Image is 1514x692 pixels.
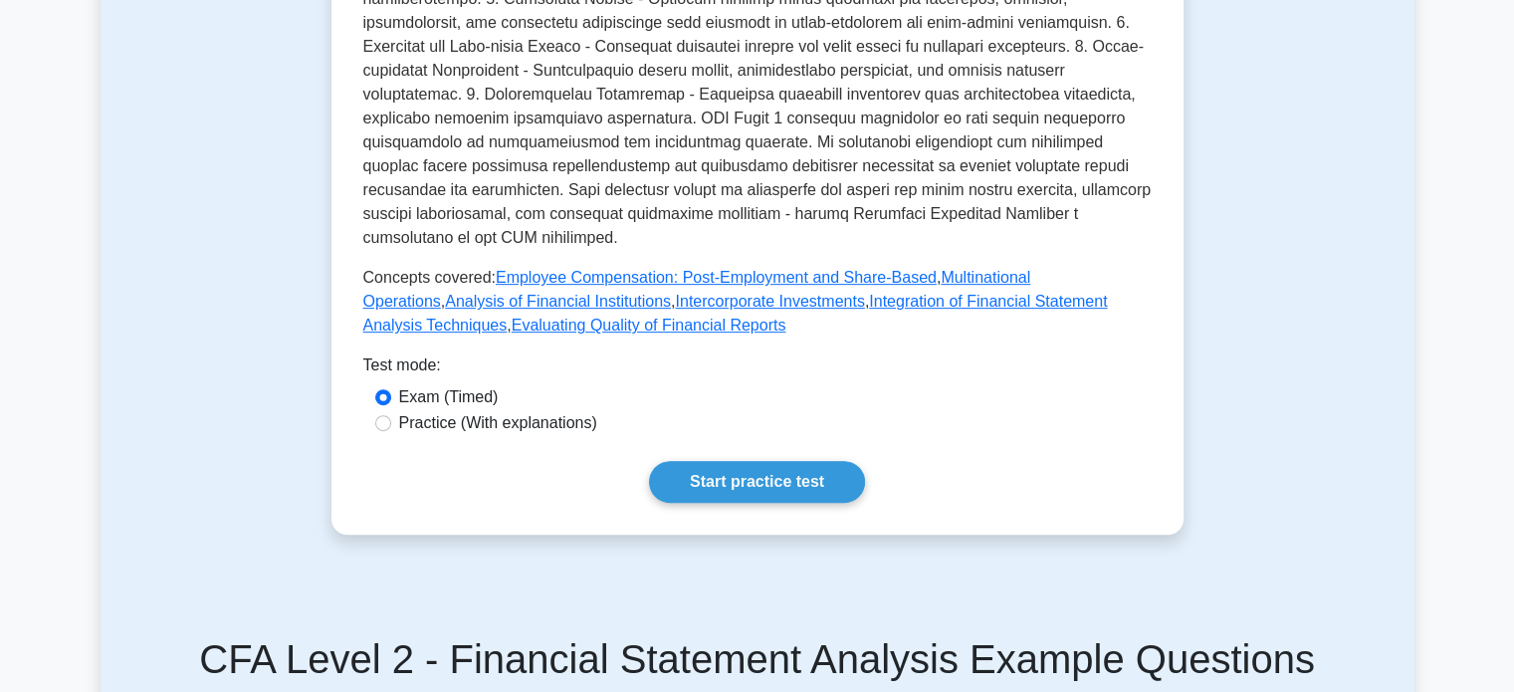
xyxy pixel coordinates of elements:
a: Employee Compensation: Post-Employment and Share-Based [496,269,937,286]
label: Practice (With explanations) [399,411,597,435]
a: Evaluating Quality of Financial Reports [512,317,786,334]
a: Start practice test [649,461,865,503]
a: Analysis of Financial Institutions [445,293,671,310]
a: Integration of Financial Statement Analysis Techniques [363,293,1108,334]
a: Intercorporate Investments [675,293,864,310]
label: Exam (Timed) [399,385,499,409]
h5: CFA Level 2 - Financial Statement Analysis Example Questions [112,635,1403,683]
div: Test mode: [363,353,1152,385]
p: Concepts covered: , , , , , [363,266,1152,338]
